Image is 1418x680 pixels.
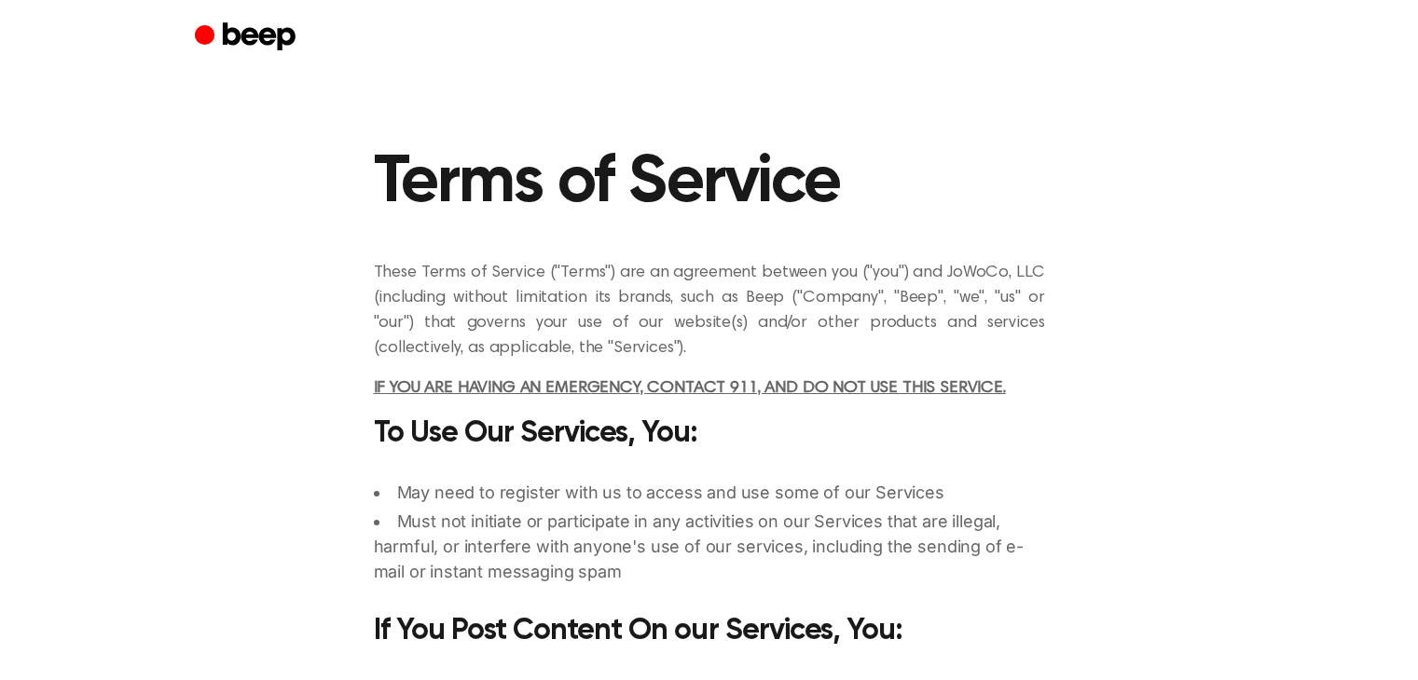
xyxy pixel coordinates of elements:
p: These Terms of Service ("Terms") are an agreement between you ("you") and JoWoCo, LLC (including ... [374,261,1045,361]
h3: If You Post Content On our Services, You: [374,614,1045,647]
p: IF YOU ARE HAVING AN EMERGENCY, CONTACT 911, AND DO NOT USE THIS SERVICE. [374,376,1045,401]
h3: To Use Our Services, You: [374,416,1045,450]
li: Must not initiate or participate in any activities on our Services that are illegal, harmful, or ... [374,509,1045,584]
h1: Terms of Service [374,149,1045,216]
a: Beep [195,20,300,56]
li: May need to register with us to access and use some of our Services [374,480,1045,505]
